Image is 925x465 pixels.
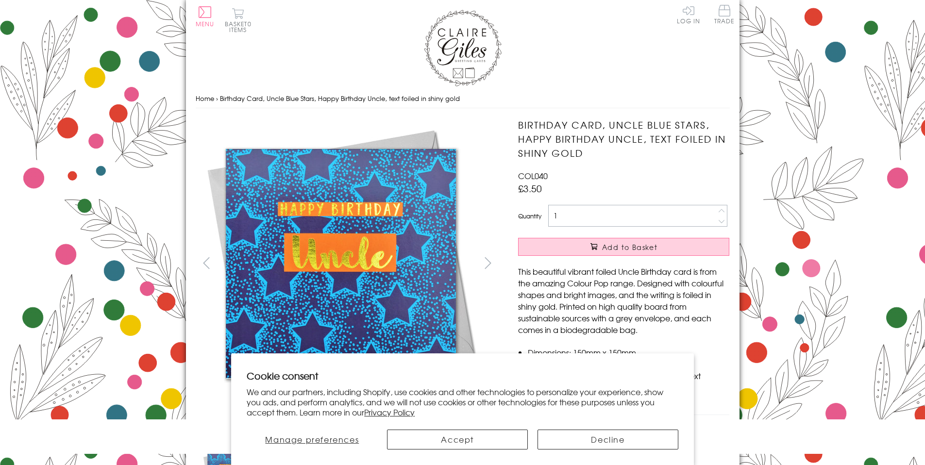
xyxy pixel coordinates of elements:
[216,94,218,103] span: ›
[247,387,678,417] p: We and our partners, including Shopify, use cookies and other technologies to personalize your ex...
[499,118,790,409] img: Birthday Card, Uncle Blue Stars, Happy Birthday Uncle, text foiled in shiny gold
[602,242,657,252] span: Add to Basket
[229,19,252,34] span: 0 items
[196,89,730,109] nav: breadcrumbs
[518,266,729,335] p: This beautiful vibrant foiled Uncle Birthday card is from the amazing Colour Pop range. Designed ...
[247,430,377,449] button: Manage preferences
[518,212,541,220] label: Quantity
[387,430,528,449] button: Accept
[528,347,729,358] li: Dimensions: 150mm x 150mm
[538,430,678,449] button: Decline
[518,118,729,160] h1: Birthday Card, Uncle Blue Stars, Happy Birthday Uncle, text foiled in shiny gold
[220,94,460,103] span: Birthday Card, Uncle Blue Stars, Happy Birthday Uncle, text foiled in shiny gold
[677,5,700,24] a: Log In
[196,252,218,274] button: prev
[225,8,252,33] button: Basket0 items
[364,406,415,418] a: Privacy Policy
[424,10,502,86] img: Claire Giles Greetings Cards
[265,433,359,445] span: Manage preferences
[195,118,487,409] img: Birthday Card, Uncle Blue Stars, Happy Birthday Uncle, text foiled in shiny gold
[477,252,499,274] button: next
[518,238,729,256] button: Add to Basket
[196,94,214,103] a: Home
[518,182,542,195] span: £3.50
[714,5,735,24] span: Trade
[247,369,678,382] h2: Cookie consent
[196,6,215,27] button: Menu
[196,19,215,28] span: Menu
[714,5,735,26] a: Trade
[518,170,548,182] span: COL040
